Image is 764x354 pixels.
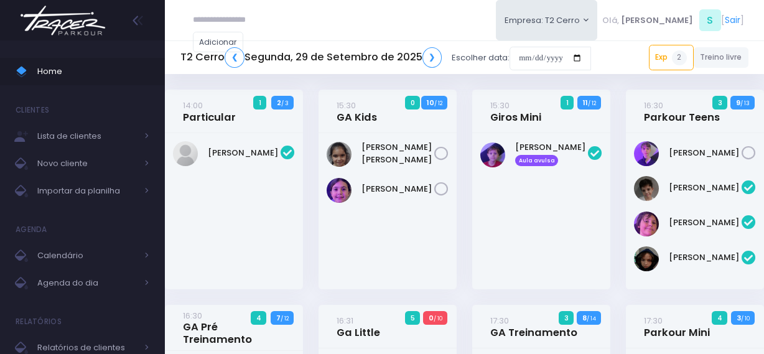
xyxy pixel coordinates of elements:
span: Olá, [602,14,619,27]
a: Exp2 [649,45,694,70]
a: [PERSON_NAME] [669,251,742,264]
a: Sair [725,14,740,27]
a: [PERSON_NAME] [669,147,742,159]
img: Yeshe Idargo Kis [634,246,659,271]
strong: 11 [583,98,588,108]
a: Adicionar [193,32,244,52]
strong: 8 [582,313,587,323]
small: / 10 [741,315,750,322]
span: 3 [712,96,727,109]
span: [PERSON_NAME] [621,14,693,27]
strong: 10 [427,98,434,108]
strong: 2 [277,98,281,108]
a: [PERSON_NAME] [669,217,742,229]
span: Novo cliente [37,156,137,172]
span: 5 [405,311,420,325]
span: 2 [672,50,687,65]
span: Importar da planilha [37,183,137,199]
strong: 7 [276,313,281,323]
a: ❯ [422,47,442,68]
span: 1 [253,96,266,109]
a: 15:30Giros Mini [490,99,541,124]
span: Aula avulsa [515,155,558,166]
h5: T2 Cerro Segunda, 29 de Setembro de 2025 [180,47,442,68]
small: / 12 [281,315,289,322]
span: 0 [405,96,420,109]
h4: Clientes [16,98,49,123]
span: Agenda do dia [37,275,137,291]
a: 14:00Particular [183,99,236,124]
a: 16:30GA Pré Treinamento [183,309,281,347]
strong: 3 [737,313,741,323]
small: 16:31 [337,315,353,327]
small: 17:30 [490,315,509,327]
small: / 10 [434,315,442,322]
small: / 12 [434,100,442,107]
a: [PERSON_NAME] [361,183,434,195]
small: / 12 [588,100,596,107]
a: [PERSON_NAME] Aula avulsa [515,141,588,166]
a: 17:30Parkour Mini [644,314,710,339]
div: Escolher data: [180,44,591,72]
strong: 9 [736,98,740,108]
small: 15:30 [337,100,356,111]
a: 16:30Parkour Teens [644,99,720,124]
small: 16:30 [183,310,202,322]
span: Lista de clientes [37,128,137,144]
img: André Thormann Poyart [480,142,505,167]
a: 17:30GA Treinamento [490,314,577,339]
img: Gabriel Amaral Alves [634,176,659,201]
a: 15:30GA Kids [337,99,377,124]
small: / 14 [587,315,596,322]
a: Treino livre [694,47,749,68]
div: [ ] [597,6,748,34]
span: Home [37,63,149,80]
small: 14:00 [183,100,203,111]
span: Calendário [37,248,137,264]
h4: Relatórios [16,309,62,334]
img: Gabriel Leão [634,212,659,236]
span: 4 [251,311,266,325]
img: Laura da Silva Borges [327,142,352,167]
img: Livia Lopes [327,178,352,203]
img: Max Passamani Lacorte [634,141,659,166]
a: [PERSON_NAME] [669,182,742,194]
img: Paulo Rocha [173,141,198,166]
span: S [699,9,721,31]
small: 16:30 [644,100,663,111]
small: 15:30 [490,100,510,111]
strong: 0 [429,313,434,323]
h4: Agenda [16,217,47,242]
a: [PERSON_NAME] [208,147,281,159]
a: 16:31Ga Little [337,314,380,339]
small: 17:30 [644,315,663,327]
span: 1 [561,96,574,109]
span: 4 [712,311,727,325]
small: / 13 [740,100,750,107]
span: 3 [559,311,574,325]
small: / 3 [281,100,289,107]
a: [PERSON_NAME] [PERSON_NAME] [361,141,434,165]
